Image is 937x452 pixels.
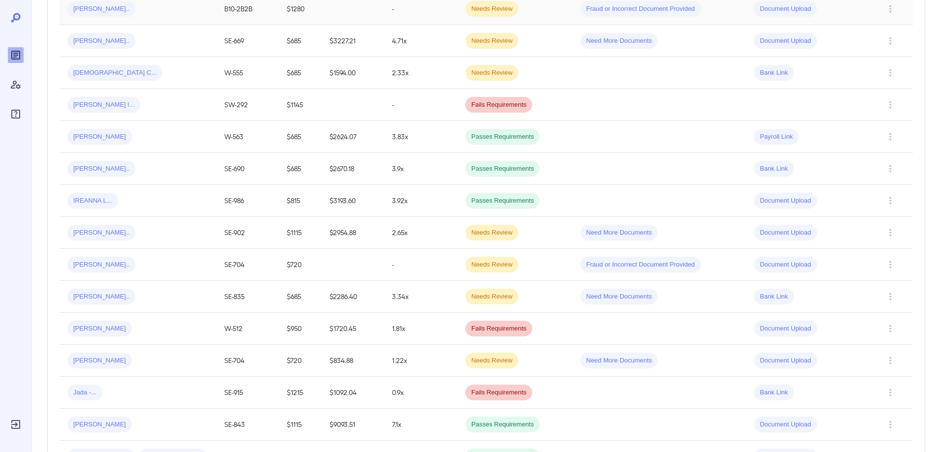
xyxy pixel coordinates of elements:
[216,57,279,89] td: W-555
[216,121,279,153] td: W-563
[67,420,132,429] span: [PERSON_NAME]
[754,4,817,14] span: Document Upload
[67,36,135,46] span: [PERSON_NAME]..
[465,420,540,429] span: Passes Requirements
[322,217,384,249] td: $2954.88
[882,417,898,432] button: Row Actions
[465,164,540,174] span: Passes Requirements
[216,249,279,281] td: SE-704
[580,228,658,238] span: Need More Documents
[322,409,384,441] td: $9093.51
[279,409,322,441] td: $1115
[465,228,518,238] span: Needs Review
[279,217,322,249] td: $1115
[279,281,322,313] td: $685
[67,100,140,110] span: [PERSON_NAME] l...
[322,153,384,185] td: $2670.18
[216,153,279,185] td: SE-690
[279,313,322,345] td: $950
[216,345,279,377] td: SE-704
[754,36,817,46] span: Document Upload
[279,153,322,185] td: $685
[322,185,384,217] td: $3193.60
[279,57,322,89] td: $685
[754,420,817,429] span: Document Upload
[465,68,518,78] span: Needs Review
[67,324,132,333] span: [PERSON_NAME]
[322,281,384,313] td: $2286.40
[322,313,384,345] td: $1720.45
[216,409,279,441] td: SE-843
[882,129,898,145] button: Row Actions
[754,132,799,142] span: Payroll Link
[384,25,457,57] td: 4.71x
[216,89,279,121] td: SW-292
[754,164,794,174] span: Bank Link
[465,324,532,333] span: Fails Requirements
[754,68,794,78] span: Bank Link
[384,377,457,409] td: 0.9x
[384,89,457,121] td: -
[465,260,518,270] span: Needs Review
[465,36,518,46] span: Needs Review
[882,321,898,336] button: Row Actions
[754,292,794,301] span: Bank Link
[216,313,279,345] td: W-512
[216,281,279,313] td: SE-835
[465,292,518,301] span: Needs Review
[216,25,279,57] td: SE-669
[465,356,518,365] span: Needs Review
[216,185,279,217] td: SE-986
[580,4,701,14] span: Fraud or Incorrect Document Provided
[8,417,24,432] div: Log Out
[322,57,384,89] td: $1594.00
[882,385,898,400] button: Row Actions
[67,164,135,174] span: [PERSON_NAME]..
[754,228,817,238] span: Document Upload
[67,4,135,14] span: [PERSON_NAME]..
[384,217,457,249] td: 2.65x
[67,228,135,238] span: [PERSON_NAME]..
[882,257,898,272] button: Row Actions
[67,132,132,142] span: [PERSON_NAME]
[754,196,817,206] span: Document Upload
[384,121,457,153] td: 3.83x
[67,68,162,78] span: [DEMOGRAPHIC_DATA] C...
[67,388,102,397] span: Jada -...
[882,33,898,49] button: Row Actions
[322,121,384,153] td: $2624.07
[882,65,898,81] button: Row Actions
[384,249,457,281] td: -
[754,356,817,365] span: Document Upload
[465,196,540,206] span: Passes Requirements
[882,193,898,209] button: Row Actions
[67,196,118,206] span: IREANNA L...
[384,57,457,89] td: 2.33x
[279,89,322,121] td: $1145
[216,377,279,409] td: SE-915
[67,356,132,365] span: [PERSON_NAME]
[279,345,322,377] td: $720
[754,388,794,397] span: Bank Link
[882,225,898,241] button: Row Actions
[279,121,322,153] td: $685
[384,281,457,313] td: 3.34x
[384,153,457,185] td: 3.9x
[67,292,135,301] span: [PERSON_NAME]..
[67,260,135,270] span: [PERSON_NAME]..
[279,185,322,217] td: $815
[384,313,457,345] td: 1.81x
[8,77,24,92] div: Manage Users
[754,260,817,270] span: Document Upload
[465,100,532,110] span: Fails Requirements
[465,132,540,142] span: Passes Requirements
[279,377,322,409] td: $1215
[580,292,658,301] span: Need More Documents
[216,217,279,249] td: SE-902
[322,25,384,57] td: $3227.21
[384,185,457,217] td: 3.92x
[384,409,457,441] td: 7.1x
[882,1,898,17] button: Row Actions
[580,356,658,365] span: Need More Documents
[465,4,518,14] span: Needs Review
